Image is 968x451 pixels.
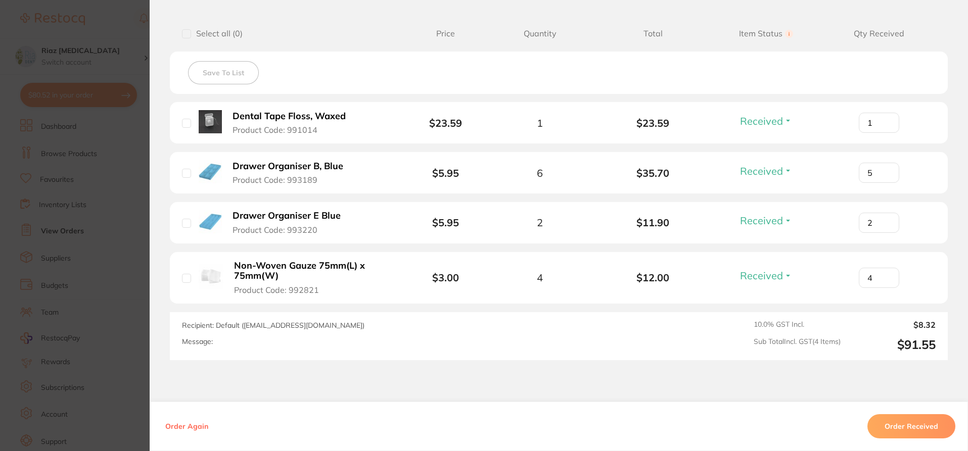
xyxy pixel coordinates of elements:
button: Drawer Organiser E Blue Product Code: 993220 [229,210,353,235]
span: Received [740,115,783,127]
span: 2 [537,217,543,228]
label: Message: [182,337,213,346]
img: Dental Tape Floss, Waxed [199,110,222,133]
b: Dental Tape Floss, Waxed [233,111,346,122]
span: Total [596,29,710,38]
b: Drawer Organiser B, Blue [233,161,343,172]
b: $3.00 [432,271,459,284]
output: $91.55 [849,337,936,352]
b: $23.59 [596,117,710,129]
span: Received [740,269,783,282]
img: Drawer Organiser B, Blue [199,160,222,183]
span: Price [408,29,483,38]
button: Received [737,165,795,177]
img: Non-Woven Gauze 75mm(L) x 75mm(W) [199,264,223,289]
button: Save To List [188,61,259,84]
b: Non-Woven Gauze 75mm(L) x 75mm(W) [234,261,390,281]
span: Sub Total Incl. GST ( 4 Items) [754,337,841,352]
b: $5.95 [432,216,459,229]
span: Recipient: Default ( [EMAIL_ADDRESS][DOMAIN_NAME] ) [182,321,364,330]
button: Received [737,269,795,282]
b: $11.90 [596,217,710,228]
button: Received [737,115,795,127]
span: Product Code: 993220 [233,225,317,234]
b: $35.70 [596,167,710,179]
span: Received [740,214,783,227]
button: Received [737,214,795,227]
b: Drawer Organiser E Blue [233,211,341,221]
span: Product Code: 992821 [234,285,319,294]
span: Product Code: 993189 [233,175,317,184]
input: Qty [859,163,899,183]
b: $5.95 [432,167,459,179]
button: Dental Tape Floss, Waxed Product Code: 991014 [229,111,358,135]
span: Item Status [710,29,823,38]
img: Drawer Organiser E Blue [199,210,222,233]
span: Received [740,165,783,177]
button: Order Received [867,414,955,438]
span: Qty Received [822,29,936,38]
button: Drawer Organiser B, Blue Product Code: 993189 [229,161,355,185]
b: $23.59 [429,117,462,129]
input: Qty [859,113,899,133]
button: Non-Woven Gauze 75mm(L) x 75mm(W) Product Code: 992821 [231,260,393,295]
span: Select all ( 0 ) [191,29,243,38]
input: Qty [859,213,899,233]
span: 4 [537,272,543,283]
span: Product Code: 991014 [233,125,317,134]
input: Qty [859,268,899,288]
output: $8.32 [849,320,936,329]
span: Quantity [483,29,596,38]
span: 6 [537,167,543,179]
button: Order Again [162,422,211,431]
b: $12.00 [596,272,710,283]
span: 1 [537,117,543,129]
span: 10.0 % GST Incl. [754,320,841,329]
